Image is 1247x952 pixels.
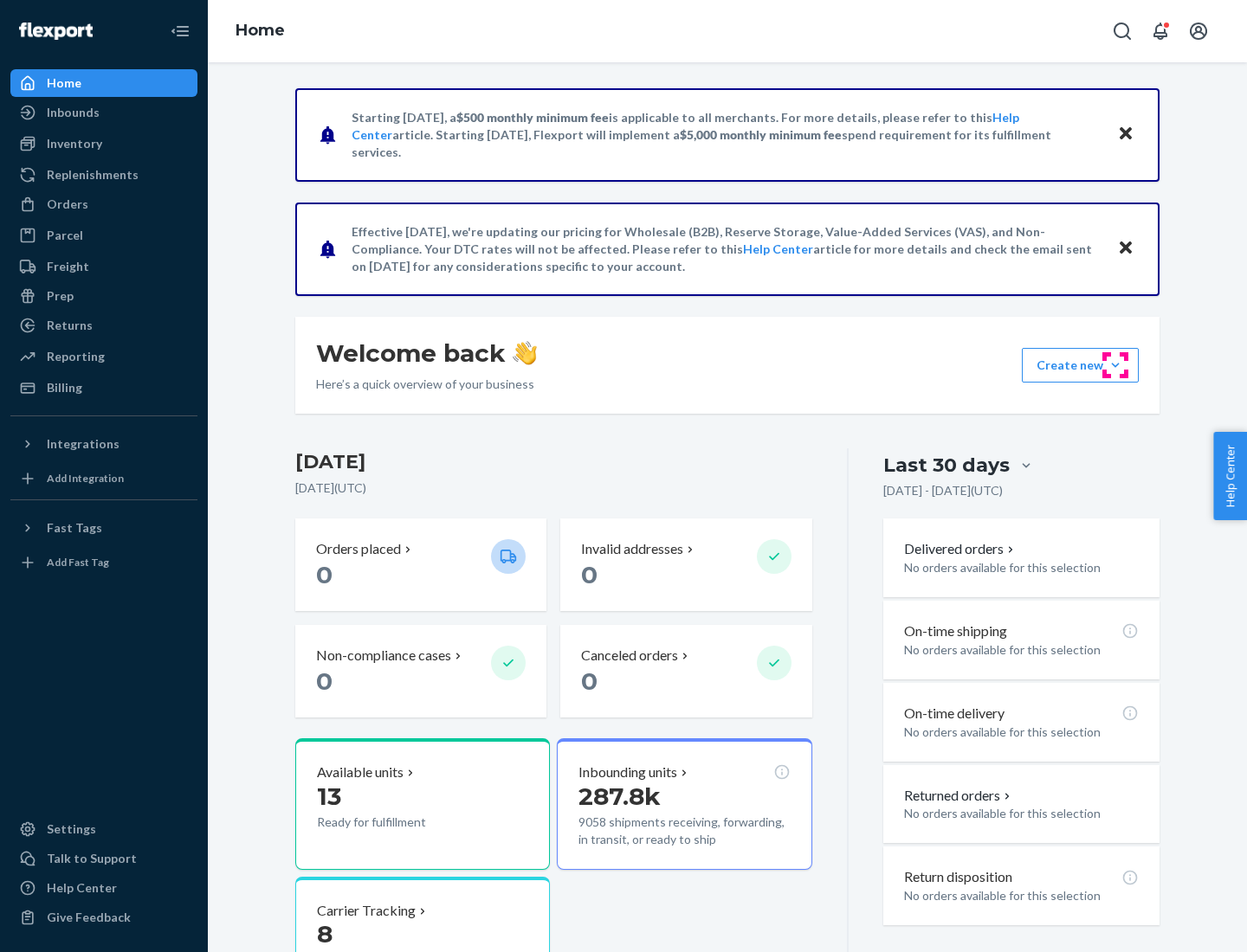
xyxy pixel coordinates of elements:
[560,518,811,611] button: Invalid addresses 0
[316,646,451,666] p: Non-compliance cases
[47,850,137,867] div: Talk to Support
[578,782,661,811] span: 287.8k
[904,641,1139,659] p: No orders available for this selection
[10,374,197,402] a: Billing
[904,559,1139,576] p: No orders available for this selection
[10,161,197,189] a: Replenishments
[578,814,790,848] p: 9058 shipments receiving, forwarding, in transit, or ready to ship
[317,762,404,782] p: Available units
[581,646,678,666] p: Canceled orders
[10,130,197,158] a: Inventory
[1181,14,1216,48] button: Open account menu
[904,805,1139,822] p: No orders available for this selection
[10,904,197,931] button: Give Feedback
[557,738,811,870] button: Inbounding units287.8k9058 shipments receiving, forwarding, in transit, or ready to ship
[10,845,197,872] a: Talk to Support
[743,241,813,256] a: Help Center
[47,471,124,486] div: Add Integration
[10,282,197,310] a: Prep
[513,341,537,365] img: hand-wave emoji
[10,514,197,542] button: Fast Tags
[317,919,333,949] span: 8
[883,452,1010,479] div: Last 30 days
[316,666,333,696] span: 0
[10,312,197,339] a: Returns
[883,482,1003,499] p: [DATE] - [DATE] ( UTC )
[10,874,197,902] a: Help Center
[316,539,401,559] p: Orders placed
[10,815,197,843] a: Settings
[10,99,197,126] a: Inbounds
[47,135,102,152] div: Inventory
[47,348,105,365] div: Reporting
[10,549,197,576] a: Add Fast Tag
[316,338,537,369] h1: Welcome back
[222,6,299,56] ol: breadcrumbs
[295,625,546,717] button: Non-compliance cases 0
[10,465,197,492] a: Add Integration
[10,343,197,370] a: Reporting
[456,110,609,125] span: $500 monthly minimum fee
[295,518,546,611] button: Orders placed 0
[236,21,285,40] a: Home
[163,14,197,48] button: Close Navigation
[1213,432,1247,520] button: Help Center
[904,786,1014,806] button: Returned orders
[47,104,100,121] div: Inbounds
[904,539,1018,559] button: Delivered orders
[10,69,197,97] a: Home
[10,190,197,218] a: Orders
[352,109,1101,161] p: Starting [DATE], a is applicable to all merchants. For more details, please refer to this article...
[578,762,677,782] p: Inbounding units
[47,317,93,334] div: Returns
[316,376,537,393] p: Here’s a quick overview of your business
[1115,236,1137,261] button: Close
[295,448,812,476] h3: [DATE]
[317,782,341,811] span: 13
[1115,122,1137,147] button: Close
[47,879,117,897] div: Help Center
[295,738,550,870] button: Available units13Ready for fulfillment
[581,560,598,589] span: 0
[47,519,102,537] div: Fast Tags
[10,222,197,249] a: Parcel
[904,621,1007,641] p: On-time shipping
[904,867,1012,887] p: Return disposition
[10,253,197,280] a: Freight
[1105,14,1140,48] button: Open Search Box
[904,887,1139,904] p: No orders available for this selection
[10,430,197,458] button: Integrations
[560,625,811,717] button: Canceled orders 0
[581,666,598,696] span: 0
[47,435,120,453] div: Integrations
[904,724,1139,741] p: No orders available for this selection
[317,814,477,831] p: Ready for fulfillment
[47,287,74,305] div: Prep
[581,539,683,559] p: Invalid addresses
[1143,14,1178,48] button: Open notifications
[352,223,1101,275] p: Effective [DATE], we're updating our pricing for Wholesale (B2B), Reserve Storage, Value-Added Se...
[47,820,96,838] div: Settings
[317,901,416,921] p: Carrier Tracking
[47,166,139,183] div: Replenishments
[904,704,1005,724] p: On-time delivery
[47,74,81,92] div: Home
[47,555,109,569] div: Add Fast Tag
[680,127,842,142] span: $5,000 monthly minimum fee
[47,196,88,213] div: Orders
[19,23,93,40] img: Flexport logo
[47,379,82,396] div: Billing
[47,227,83,244] div: Parcel
[316,560,333,589] span: 0
[1022,348,1139,383] button: Create new
[295,479,812,497] p: [DATE] ( UTC )
[47,909,131,926] div: Give Feedback
[47,258,89,275] div: Freight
